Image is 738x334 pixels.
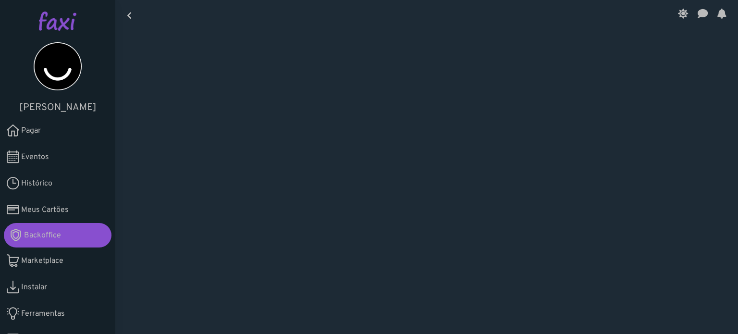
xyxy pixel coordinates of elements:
span: Pagar [21,125,41,136]
span: Marketplace [21,255,63,267]
span: Backoffice [24,230,61,241]
span: Meus Cartões [21,204,69,216]
span: Eventos [21,151,49,163]
span: Instalar [21,282,47,293]
span: Histórico [21,178,52,189]
a: Backoffice [4,223,111,247]
span: Ferramentas [21,308,65,320]
h5: [PERSON_NAME] [14,102,101,113]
